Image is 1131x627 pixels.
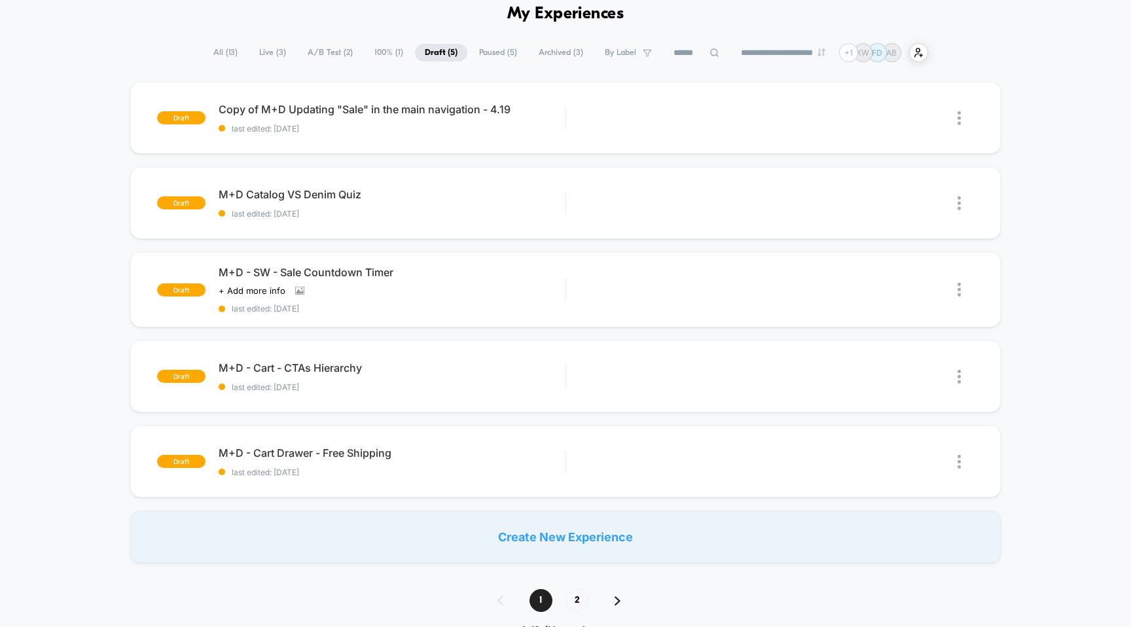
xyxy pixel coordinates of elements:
[958,455,961,469] img: close
[157,196,206,209] span: draft
[204,44,247,62] span: All ( 13 )
[298,44,363,62] span: A/B Test ( 2 )
[839,43,858,62] div: + 1
[817,48,825,56] img: end
[219,124,565,134] span: last edited: [DATE]
[872,48,882,58] p: FD
[605,48,636,58] span: By Label
[856,48,869,58] p: KW
[219,266,565,279] span: M+D - SW - Sale Countdown Timer
[157,370,206,383] span: draft
[219,446,565,459] span: M+D - Cart Drawer - Free Shipping
[958,283,961,296] img: close
[219,304,565,313] span: last edited: [DATE]
[219,361,565,374] span: M+D - Cart - CTAs Hierarchy
[530,589,552,612] span: 1
[130,511,1001,563] div: Create New Experience
[157,283,206,296] span: draft
[219,103,565,116] span: Copy of M+D Updating "Sale" in the main navigation - 4.19
[565,589,588,612] span: 2
[219,382,565,392] span: last edited: [DATE]
[415,44,467,62] span: Draft ( 5 )
[219,467,565,477] span: last edited: [DATE]
[469,44,527,62] span: Paused ( 5 )
[958,370,961,384] img: close
[249,44,296,62] span: Live ( 3 )
[958,196,961,210] img: close
[219,188,565,201] span: M+D Catalog VS Denim Quiz
[219,209,565,219] span: last edited: [DATE]
[157,111,206,124] span: draft
[958,111,961,125] img: close
[219,285,285,296] span: + Add more info
[886,48,897,58] p: AB
[365,44,413,62] span: 100% ( 1 )
[507,5,624,24] h1: My Experiences
[157,455,206,468] span: draft
[615,596,620,605] img: pagination forward
[529,44,593,62] span: Archived ( 3 )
